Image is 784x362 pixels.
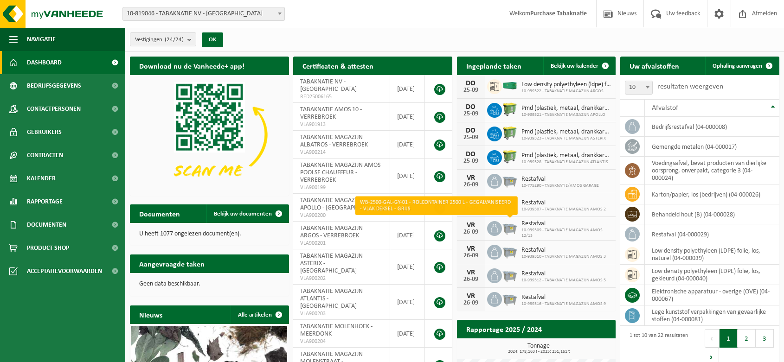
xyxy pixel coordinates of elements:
td: lege kunststof verpakkingen van gevaarlijke stoffen (04-000081) [645,305,779,326]
span: Restafval [521,176,599,183]
span: 10-939322 - TABAKNATIE MAGAZIJN ARGOS [521,89,611,94]
td: [DATE] [390,222,425,249]
td: elektronische apparatuur - overige (OVE) (04-000067) [645,285,779,305]
h2: Ingeplande taken [457,57,531,75]
div: 26-09 [462,205,480,212]
span: 10-939328 - TABAKNATIE MAGAZIJN ATLANTIS [521,159,611,165]
td: [DATE] [390,131,425,159]
span: 2024: 178,163 t - 2025: 251,161 t [462,349,616,354]
img: WB-2500-GAL-GY-01 [502,196,518,212]
span: 10-775290 - TABAKNATIE/AMOS GARAGE [521,183,599,189]
h2: Uw afvalstoffen [620,57,688,75]
div: VR [462,222,480,229]
span: RED25006165 [300,93,383,101]
span: TABAKNATIE AMOS 10 - VERREBROEK [300,106,362,121]
span: 10 [625,81,652,94]
td: behandeld hout (B) (04-000028) [645,204,779,224]
span: TABAKNATIE MAGAZIJN ATLANTIS - [GEOGRAPHIC_DATA] [300,288,363,310]
a: Bekijk uw kalender [543,57,615,75]
span: Restafval [521,220,611,228]
span: VLA900201 [300,240,383,247]
td: gemengde metalen (04-000017) [645,137,779,157]
span: TABAKNATIE NV - [GEOGRAPHIC_DATA] [300,78,357,93]
td: [DATE] [390,285,425,320]
span: TABAKNATIE MAGAZIJN APOLLO - [GEOGRAPHIC_DATA] [300,197,382,211]
span: 10-939309 - TABAKNATIE MAGAZIJN AMOS 12/13 [521,228,611,239]
img: Download de VHEPlus App [130,75,289,194]
span: Bekijk uw kalender [551,63,598,69]
div: DO [462,103,480,111]
div: 25-09 [462,134,480,141]
button: Previous [705,329,720,348]
span: Rapportage [27,190,63,213]
div: 26-09 [462,300,480,306]
strong: Purchase Tabaknatie [530,10,587,17]
h2: Aangevraagde taken [130,254,214,273]
span: 10-939323 - TABAKNATIE MAGAZIJN ASTERIX [521,136,611,141]
button: 3 [756,329,774,348]
button: 1 [720,329,738,348]
count: (24/24) [165,37,184,43]
span: 10-939316 - TABAKNATIE MAGAZIJN AMOS 9 [521,301,606,307]
td: bedrijfsrestafval (04-000008) [645,117,779,137]
span: Contactpersonen [27,97,81,121]
span: Restafval [521,270,606,278]
img: WB-2500-GAL-GY-01 [502,267,518,283]
span: Restafval [521,247,606,254]
div: VR [462,292,480,300]
span: Dashboard [27,51,62,74]
span: VLA900204 [300,338,383,345]
span: Restafval [521,199,606,207]
span: TABAKNATIE MAGAZIJN ASTERIX - [GEOGRAPHIC_DATA] [300,253,363,274]
span: Ophaling aanvragen [713,63,762,69]
span: VLA900199 [300,184,383,191]
h2: Download nu de Vanheede+ app! [130,57,254,75]
span: Kalender [27,167,56,190]
span: Pmd (plastiek, metaal, drankkartons) (bedrijven) [521,105,611,112]
span: 10-939307 - TABAKNATIE MAGAZIJN AMOS 2 [521,207,606,212]
span: VLA900214 [300,149,383,156]
td: [DATE] [390,194,425,222]
span: Low density polyethyleen (ldpe) folie, los, gekleurd [521,81,611,89]
a: Bekijk uw documenten [206,204,288,223]
span: Afvalstof [652,104,678,112]
span: Vestigingen [135,33,184,47]
p: Geen data beschikbaar. [139,281,280,287]
span: 10-939310 - TABAKNATIE MAGAZIJN AMOS 3 [521,254,606,260]
label: resultaten weergeven [657,83,723,90]
div: VR [462,245,480,253]
span: Product Shop [27,236,69,260]
td: voedingsafval, bevat producten van dierlijke oorsprong, onverpakt, categorie 3 (04-000024) [645,157,779,184]
span: Pmd (plastiek, metaal, drankkartons) (bedrijven) [521,128,611,136]
img: WB-2500-GAL-GY-01 [502,291,518,306]
td: [DATE] [390,75,425,103]
div: 26-09 [462,253,480,259]
span: 10-819046 - TABAKNATIE NV - ANTWERPEN [123,7,284,20]
span: 10-939312 - TABAKNATIE MAGAZIJN AMOS 5 [521,278,606,283]
td: low density polyethyleen (LDPE) folie, los, gekleurd (04-000040) [645,265,779,285]
td: [DATE] [390,159,425,194]
span: 10 [625,81,653,95]
img: WB-2500-GAL-GY-01 [502,172,518,188]
span: TABAKNATIE MAGAZIJN ARGOS - VERREBROEK [300,225,363,239]
td: low density polyethyleen (LDPE) folie, los, naturel (04-000039) [645,244,779,265]
h2: Nieuws [130,305,172,324]
span: TABAKNATIE MAGAZIJN AMOS POOLSE CHAUFFEUR - VERREBROEK [300,162,380,184]
div: DO [462,127,480,134]
img: WB-2500-GAL-GY-01 [502,243,518,259]
button: Vestigingen(24/24) [130,32,196,46]
span: TABAKNATIE MAGAZIJN ALBATROS - VERREBROEK [300,134,368,148]
div: 25-09 [462,111,480,117]
div: 26-09 [462,229,480,235]
span: Pmd (plastiek, metaal, drankkartons) (bedrijven) [521,152,611,159]
a: Alle artikelen [231,305,288,324]
span: VLA900200 [300,212,383,219]
img: WB-2500-GAL-GY-01 [502,220,518,235]
button: 2 [738,329,756,348]
button: OK [202,32,223,47]
td: restafval (04-000029) [645,224,779,244]
img: WB-0660-HPE-GN-50 [502,149,518,165]
p: U heeft 1077 ongelezen document(en). [139,231,280,237]
a: Ophaling aanvragen [705,57,778,75]
div: 25-09 [462,87,480,94]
